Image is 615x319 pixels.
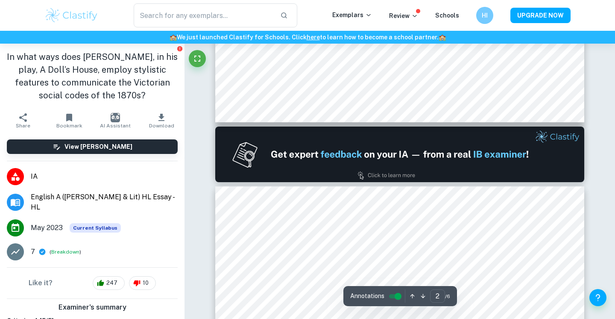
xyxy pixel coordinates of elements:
[70,223,121,233] span: Current Syllabus
[445,292,450,300] span: / 6
[51,248,79,256] button: Breakdown
[16,123,30,129] span: Share
[31,171,178,182] span: IA
[102,279,122,287] span: 247
[7,50,178,102] h1: In what ways does [PERSON_NAME], in his play, A Doll’s House, employ stylistic features to commun...
[476,7,493,24] button: HI
[56,123,82,129] span: Bookmark
[31,223,63,233] span: May 2023
[176,45,183,52] button: Report issue
[129,276,156,290] div: 10
[435,12,459,19] a: Schools
[138,109,184,133] button: Download
[189,50,206,67] button: Fullscreen
[170,34,177,41] span: 🏫
[3,302,181,313] h6: Examiner's summary
[307,34,320,41] a: here
[50,248,81,256] span: ( )
[44,7,99,24] img: Clastify logo
[7,139,178,154] button: View [PERSON_NAME]
[46,109,92,133] button: Bookmark
[70,223,121,233] div: This exemplar is based on the current syllabus. Feel free to refer to it for inspiration/ideas wh...
[111,113,120,122] img: AI Assistant
[332,10,372,20] p: Exemplars
[389,11,418,21] p: Review
[350,292,384,301] span: Annotations
[138,279,153,287] span: 10
[149,123,174,129] span: Download
[92,109,138,133] button: AI Assistant
[100,123,131,129] span: AI Assistant
[29,278,53,288] h6: Like it?
[31,247,35,257] p: 7
[510,8,571,23] button: UPGRADE NOW
[31,192,178,213] span: English A ([PERSON_NAME] & Lit) HL Essay - HL
[439,34,446,41] span: 🏫
[64,142,132,151] h6: View [PERSON_NAME]
[2,32,613,42] h6: We just launched Clastify for Schools. Click to learn how to become a school partner.
[134,3,273,27] input: Search for any exemplars...
[215,127,584,182] img: Ad
[93,276,125,290] div: 247
[480,11,490,20] h6: HI
[589,289,606,306] button: Help and Feedback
